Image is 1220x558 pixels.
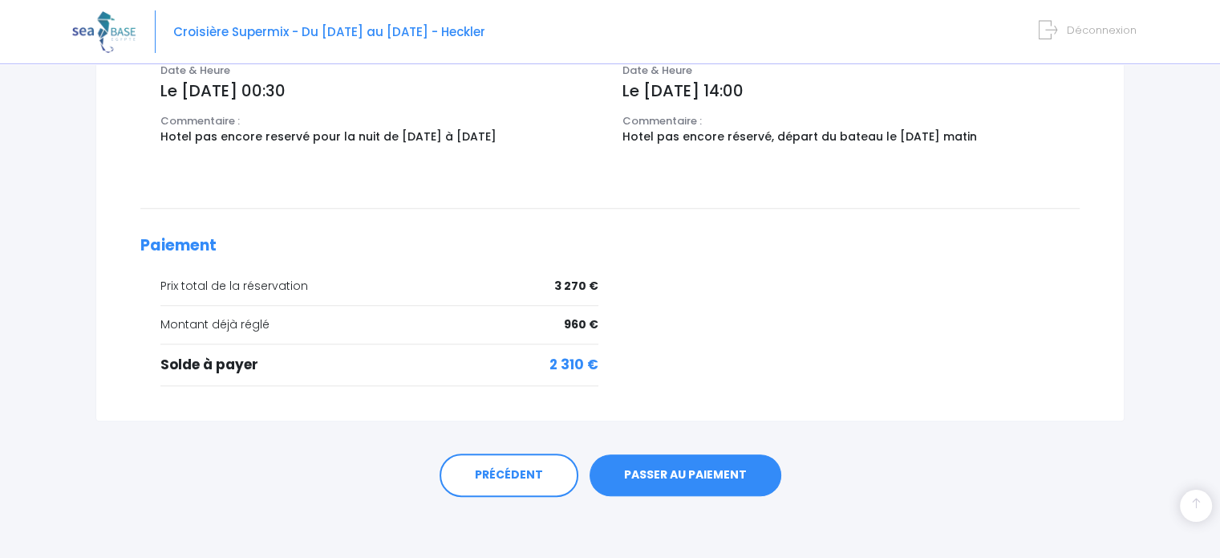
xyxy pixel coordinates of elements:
span: Déconnexion [1067,22,1137,38]
p: Hotel pas encore reservé pour la nuit de [DATE] à [DATE] [160,128,598,145]
div: Montant déjà réglé [160,316,598,333]
p: Le [DATE] 14:00 [622,79,1080,103]
span: Date & Heure [622,63,692,78]
p: Hotel pas encore réservé, départ du bateau le [DATE] matin [622,128,1080,145]
a: PASSER AU PAIEMENT [590,454,781,496]
a: PRÉCÉDENT [440,454,578,497]
span: 3 270 € [554,278,598,295]
div: Prix total de la réservation [160,278,598,295]
p: Le [DATE] 00:30 [160,79,598,103]
span: Commentaire : [160,113,240,128]
span: Commentaire : [622,113,702,128]
div: Solde à payer [160,355,598,376]
span: 960 € [564,316,598,333]
span: Croisière Supermix - Du [DATE] au [DATE] - Heckler [173,23,485,40]
span: 2 310 € [549,355,598,376]
h2: Paiement [140,237,1080,255]
span: Date & Heure [160,63,230,78]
